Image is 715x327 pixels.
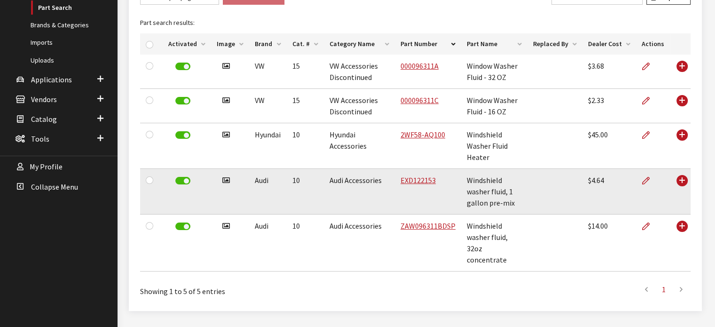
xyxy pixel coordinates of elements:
[642,55,658,78] a: Edit Part
[324,33,395,55] th: Category Name: activate to sort column ascending
[401,130,445,139] a: 2WF58-AQ100
[670,215,691,271] td: Use Enter key to show more/less
[222,223,230,230] i: Has image
[582,33,636,55] th: Dealer Cost: activate to sort column ascending
[582,215,636,271] td: $14.00
[670,55,691,89] td: Use Enter key to show more/less
[670,123,691,169] td: Use Enter key to show more/less
[461,89,527,123] td: Window Washer Fluid - 16 OZ
[642,123,658,147] a: Edit Part
[461,215,527,271] td: Windshield washer fluid, 32oz concentrate
[31,114,57,124] span: Catalog
[670,89,691,123] td: Use Enter key to show more/less
[527,33,582,55] th: Replaced By: activate to sort column ascending
[175,177,190,184] label: Deactivate Part
[222,97,230,104] i: Has image
[175,131,190,139] label: Deactivate Part
[249,89,287,123] td: VW
[31,182,78,191] span: Collapse Menu
[140,279,363,297] div: Showing 1 to 5 of 5 entries
[642,215,658,238] a: Edit Part
[31,134,49,144] span: Tools
[31,95,57,104] span: Vendors
[401,61,439,71] a: 000096311A
[324,215,395,271] td: Audi Accessories
[249,55,287,89] td: VW
[324,89,395,123] td: VW Accessories Discontinued
[163,33,211,55] th: Activated: activate to sort column ascending
[30,162,63,172] span: My Profile
[140,12,691,33] caption: Part search results:
[461,33,527,55] th: Part Name: activate to sort column ascending
[31,75,72,84] span: Applications
[249,215,287,271] td: Audi
[211,33,249,55] th: Image: activate to sort column ascending
[582,55,636,89] td: $3.68
[636,33,670,55] th: Actions
[249,123,287,169] td: Hyundai
[287,215,324,271] td: 10
[582,123,636,169] td: $45.00
[395,33,461,55] th: Part Number: activate to sort column descending
[582,89,636,123] td: $2.33
[642,169,658,192] a: Edit Part
[249,33,287,55] th: Brand: activate to sort column ascending
[642,89,658,112] a: Edit Part
[401,175,436,185] a: EXD122153
[287,123,324,169] td: 10
[287,89,324,123] td: 15
[582,169,636,215] td: $4.64
[175,63,190,70] label: Deactivate Part
[461,55,527,89] td: Window Washer Fluid - 32 OZ
[461,123,527,169] td: Windshield Washer Fluid Heater
[222,63,230,70] i: Has image
[222,177,230,184] i: Has image
[175,223,190,230] label: Deactivate Part
[324,123,395,169] td: Hyundai Accessories
[670,169,691,215] td: Use Enter key to show more/less
[287,55,324,89] td: 15
[401,221,456,231] a: ZAW096311BDSP
[324,169,395,215] td: Audi Accessories
[249,169,287,215] td: Audi
[175,97,190,104] label: Deactivate Part
[287,169,324,215] td: 10
[655,280,672,299] a: 1
[401,96,439,105] a: 000096311C
[324,55,395,89] td: VW Accessories Discontinued
[461,169,527,215] td: Windshield washer fluid, 1 gallon pre-mix
[287,33,324,55] th: Cat. #: activate to sort column ascending
[222,131,230,139] i: Has image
